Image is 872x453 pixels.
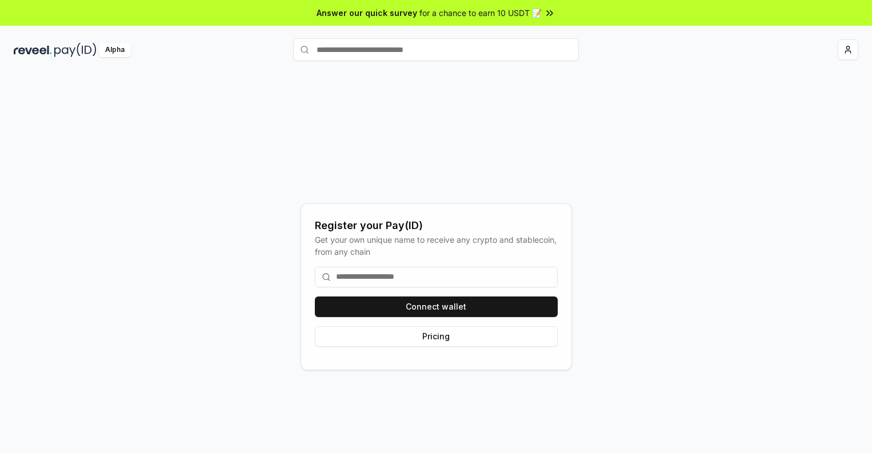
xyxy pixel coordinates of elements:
img: reveel_dark [14,43,52,57]
button: Pricing [315,326,558,347]
span: for a chance to earn 10 USDT 📝 [419,7,542,19]
div: Alpha [99,43,131,57]
span: Answer our quick survey [317,7,417,19]
div: Register your Pay(ID) [315,218,558,234]
button: Connect wallet [315,296,558,317]
img: pay_id [54,43,97,57]
div: Get your own unique name to receive any crypto and stablecoin, from any chain [315,234,558,258]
